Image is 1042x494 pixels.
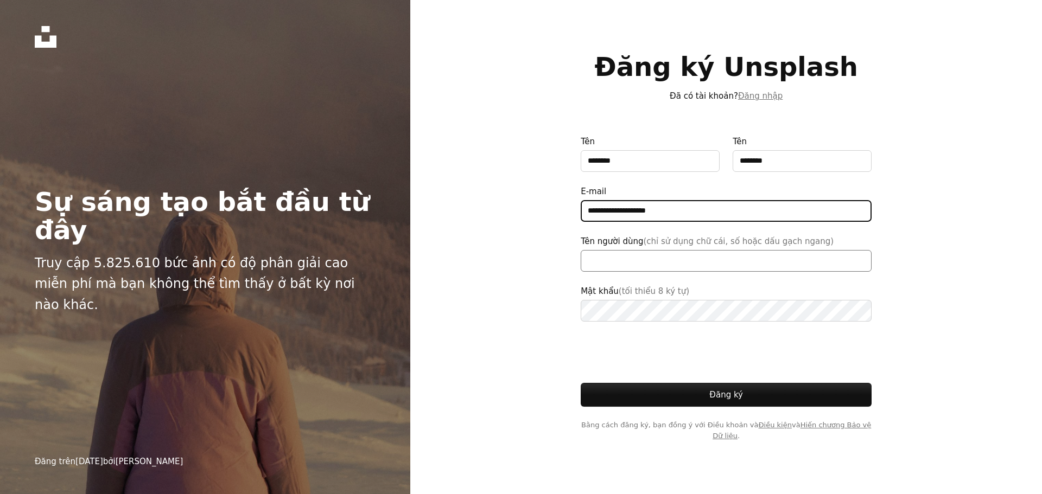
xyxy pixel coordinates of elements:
font: [DATE] [75,457,103,466]
font: E-mail [581,187,606,196]
input: Mật khẩu(tối thiểu 8 ký tự) [581,300,872,322]
font: (tối thiểu 8 ký tự) [619,286,689,296]
input: Tên [733,150,872,172]
font: và [792,421,800,429]
font: Tên [733,137,747,146]
font: Đăng ký Unsplash [594,52,857,82]
font: Sự sáng tạo bắt đầu từ đây [35,187,370,245]
button: Đăng ký [581,383,872,407]
font: Tên [581,137,595,146]
font: Đã có tài khoản? [670,91,738,101]
font: Tên người dùng [581,236,643,246]
a: Đăng nhập [738,91,783,101]
font: bởi [103,457,116,466]
font: Bằng cách đăng ký, bạn đồng ý với Điều khoản và [581,421,758,429]
input: Tên [581,150,720,172]
font: Truy cập 5.825.610 bức ảnh có độ phân giải cao miễn phí mà bạn không thể tìm thấy ở bất kỳ nơi nà... [35,255,355,312]
font: [PERSON_NAME] [116,457,183,466]
font: Đăng trên [35,457,75,466]
a: Trang chủ — Unsplash [35,26,56,48]
time: Ngày 20 tháng 2 năm 2025 lúc 07:10:00 UTC+7 [75,457,103,466]
font: Mật khẩu [581,286,619,296]
font: (chỉ sử dụng chữ cái, số hoặc dấu gạch ngang) [643,236,834,246]
input: Tên người dùng(chỉ sử dụng chữ cái, số hoặc dấu gạch ngang) [581,250,872,272]
input: E-mail [581,200,872,222]
font: . [738,432,740,440]
font: Đăng ký [709,390,743,400]
a: Điều kiện [759,421,792,429]
a: Hiến chương Bảo vệ Dữ liệu [713,421,871,440]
